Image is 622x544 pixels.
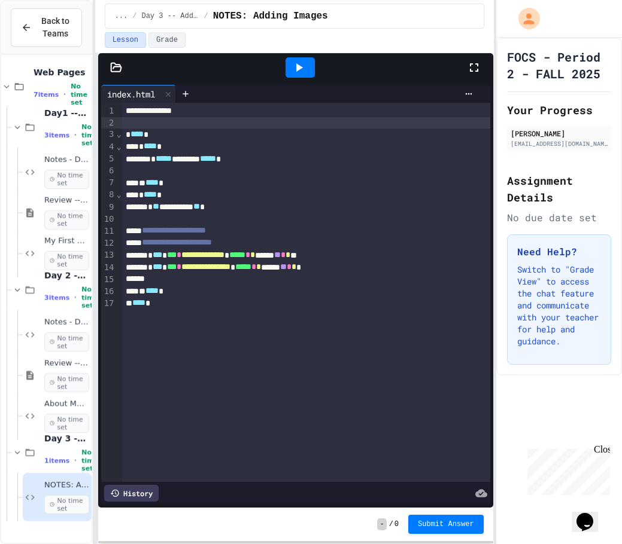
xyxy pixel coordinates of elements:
[44,210,89,230] span: No time set
[44,480,89,490] span: NOTES: Adding Images
[507,102,611,118] h2: Your Progress
[74,456,77,465] span: •
[44,294,69,302] span: 3 items
[44,270,89,281] span: Day 2 -- Lists Plus...
[204,11,208,21] span: /
[44,373,89,392] span: No time set
[517,245,601,259] h3: Need Help?
[101,85,176,103] div: index.html
[5,5,83,76] div: Chat with us now!Close
[71,82,89,106] span: No time set
[101,189,116,201] div: 8
[115,11,128,21] span: ...
[101,105,116,117] div: 1
[34,67,89,78] span: Web Pages
[101,141,116,153] div: 4
[81,448,98,472] span: No time set
[101,262,116,274] div: 14
[507,172,611,206] h2: Assignment Details
[44,332,89,352] span: No time set
[44,317,89,328] span: Notes - Day 2 Lists
[44,132,69,139] span: 3 items
[418,519,474,529] span: Submit Answer
[44,170,89,189] span: No time set
[101,153,116,165] div: 5
[101,201,116,213] div: 9
[34,91,59,99] span: 7 items
[132,11,136,21] span: /
[148,32,186,48] button: Grade
[44,457,69,464] span: 1 items
[141,11,199,21] span: Day 3 -- Adding Images
[44,399,89,409] span: About Me Page
[101,298,116,310] div: 17
[74,293,77,302] span: •
[101,225,116,237] div: 11
[395,519,399,529] span: 0
[101,286,116,298] div: 16
[101,165,116,177] div: 6
[44,251,89,270] span: No time set
[523,444,610,495] iframe: chat widget
[44,358,89,368] span: Review -- Lists Plus Notes
[44,155,89,165] span: Notes - Day 1
[104,485,159,502] div: History
[116,142,122,151] span: Fold line
[511,139,608,148] div: [EMAIL_ADDRESS][DOMAIN_NAME]
[116,129,122,139] span: Fold line
[517,264,601,347] p: Switch to "Grade View" to access the chat feature and communicate with your teacher for help and ...
[101,274,116,286] div: 15
[506,5,543,32] div: My Account
[101,249,116,261] div: 13
[507,48,611,82] h1: FOCS - Period 2 - FALL 2025
[116,190,122,199] span: Fold line
[389,519,393,529] span: /
[101,129,116,140] div: 3
[105,32,146,48] button: Lesson
[101,213,116,225] div: 10
[44,236,89,246] span: My First Web Page
[39,15,72,40] span: Back to Teams
[408,515,484,534] button: Submit Answer
[11,8,82,47] button: Back to Teams
[74,130,77,140] span: •
[511,128,608,139] div: [PERSON_NAME]
[81,286,98,310] span: No time set
[572,496,610,532] iframe: chat widget
[213,9,328,23] span: NOTES: Adding Images
[101,117,116,129] div: 2
[507,210,611,225] div: No due date set
[377,518,386,530] span: -
[101,88,161,100] div: index.html
[63,90,66,99] span: •
[101,237,116,249] div: 12
[44,495,89,514] span: No time set
[44,433,89,444] span: Day 3 -- Adding Images
[44,195,89,206] span: Review -- First Page Notes
[44,108,89,118] span: Day1 -- My First Page
[44,414,89,433] span: No time set
[101,177,116,189] div: 7
[81,123,98,147] span: No time set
